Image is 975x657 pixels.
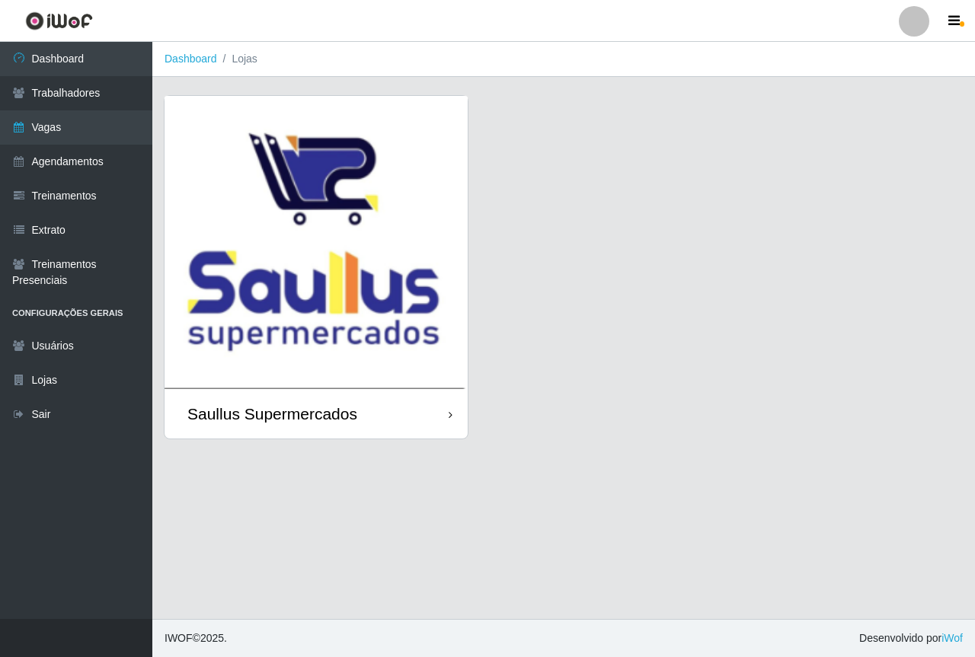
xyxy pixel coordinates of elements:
a: Saullus Supermercados [165,96,468,439]
span: IWOF [165,632,193,644]
a: iWof [941,632,963,644]
img: cardImg [165,96,468,389]
img: CoreUI Logo [25,11,93,30]
li: Lojas [217,51,257,67]
div: Saullus Supermercados [187,404,357,423]
nav: breadcrumb [152,42,975,77]
span: © 2025 . [165,630,227,646]
a: Dashboard [165,53,217,65]
span: Desenvolvido por [859,630,963,646]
